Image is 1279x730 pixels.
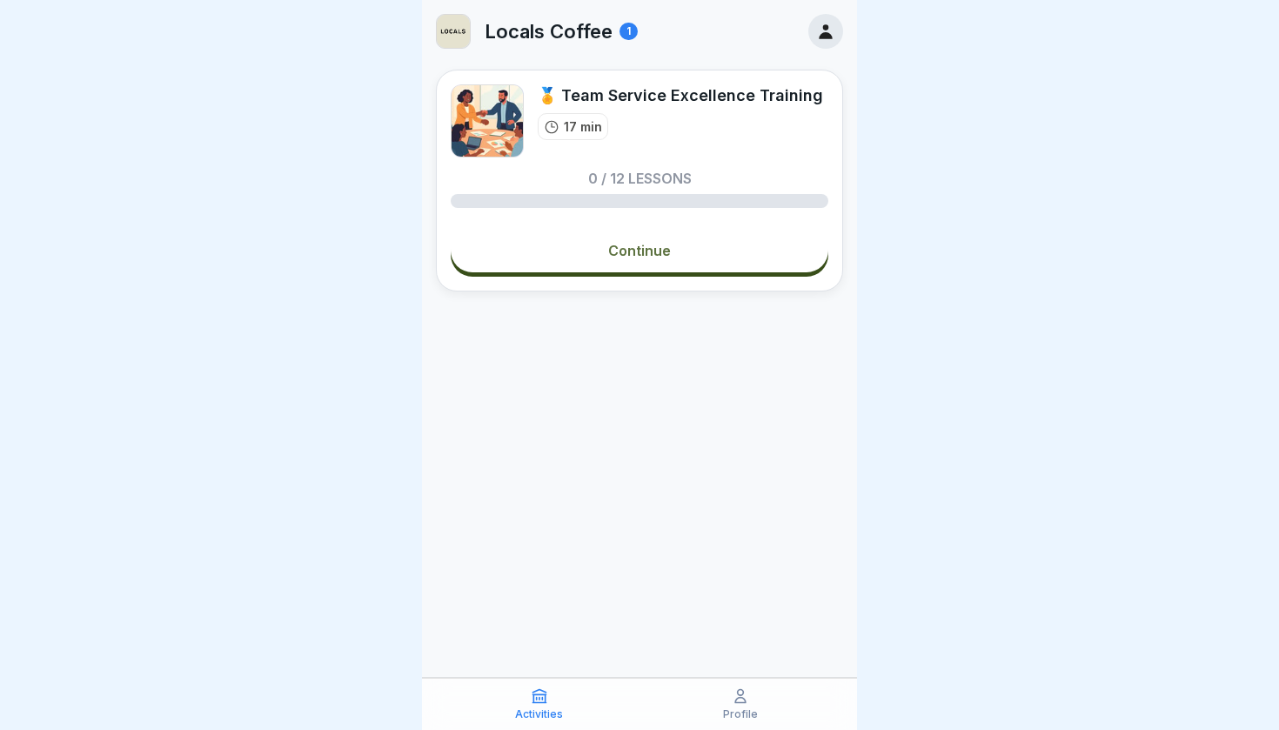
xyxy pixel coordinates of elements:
[538,84,823,106] div: 🏅 Team Service Excellence Training
[485,20,613,43] p: Locals Coffee
[515,708,563,720] p: Activities
[588,171,692,185] p: 0 / 12 lessons
[723,708,758,720] p: Profile
[437,15,470,48] img: td1w3i6oa2qiz2g0pl619m18.png
[619,23,638,40] div: 1
[451,84,524,157] img: qzdv562qgkn4ji3qjeekc2px.png
[564,117,602,136] p: 17 min
[451,229,828,272] a: Continue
